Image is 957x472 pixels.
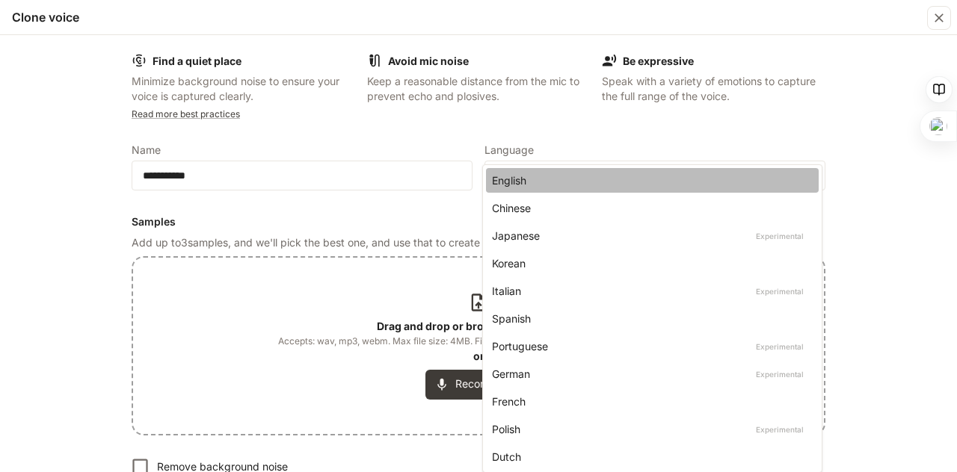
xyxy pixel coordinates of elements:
[492,449,807,465] div: Dutch
[492,283,807,299] div: Italian
[492,255,807,271] div: Korean
[492,311,807,326] div: Spanish
[492,421,807,437] div: Polish
[492,366,807,382] div: German
[753,423,807,436] p: Experimental
[492,228,807,243] div: Japanese
[753,340,807,353] p: Experimental
[492,173,807,188] div: English
[753,229,807,243] p: Experimental
[753,285,807,298] p: Experimental
[492,338,807,354] div: Portuguese
[492,394,807,409] div: French
[753,367,807,381] p: Experimental
[492,200,807,216] div: Chinese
